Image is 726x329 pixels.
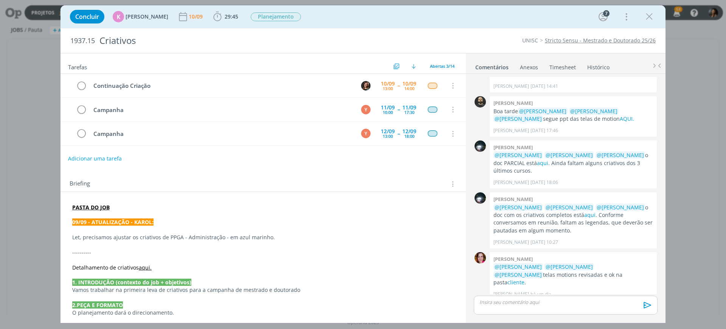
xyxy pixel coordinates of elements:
[545,37,656,44] a: Stricto Sensu - Mestrado e Doutorado 25/26
[493,204,653,235] p: o doc com os criativos completos está . Conforme conversamos em reunião, faltam as legendas, que ...
[493,239,529,246] p: [PERSON_NAME]
[404,134,414,138] div: 18:00
[90,129,354,139] div: Campanha
[531,83,558,90] span: [DATE] 14:41
[126,14,168,19] span: [PERSON_NAME]
[383,110,393,114] div: 10:00
[507,279,524,286] a: cliente
[383,86,393,90] div: 13:00
[537,159,548,167] a: aqui
[475,60,509,71] a: Comentários
[383,134,393,138] div: 13:00
[493,144,533,151] b: [PERSON_NAME]
[90,81,354,90] div: Continuação Criação
[397,83,400,88] span: --
[72,234,454,241] p: Let, precisamos ajustar os criativos de PPGA - Administração - em azul marinho.
[361,105,371,114] div: Y
[411,64,416,69] img: arrow-down.svg
[139,264,152,271] a: aqui.
[72,286,454,294] p: Vamos trabalhar na primeira leva de criativos para a campanha de mestrado e doutorado
[531,291,551,298] span: há um dia
[381,129,395,134] div: 12/09
[397,131,400,136] span: --
[493,196,533,203] b: [PERSON_NAME]
[475,252,486,264] img: B
[113,11,168,22] button: K[PERSON_NAME]
[475,96,486,108] img: P
[531,239,558,246] span: [DATE] 10:27
[597,204,644,211] span: @[PERSON_NAME]
[72,301,123,309] strong: 2.PEÇA E FORMATO
[90,105,354,115] div: Campanha
[495,271,542,278] span: @[PERSON_NAME]
[493,127,529,134] p: [PERSON_NAME]
[570,108,617,115] span: @[PERSON_NAME]
[381,105,395,110] div: 11/09
[72,218,154,226] strong: 09/09 - ATUALIZAÇÃO - KAROL:
[360,80,371,91] button: L
[495,115,542,122] span: @[PERSON_NAME]
[250,12,301,22] button: Planejamento
[397,107,400,112] span: --
[361,81,371,90] img: L
[430,63,455,69] span: Abertas 3/14
[495,151,542,159] span: @[PERSON_NAME]
[72,309,454,317] p: O planejamento dará o direcionamento.
[381,81,395,86] div: 10/09
[402,105,416,110] div: 11/09
[68,62,87,71] span: Tarefas
[531,179,558,186] span: [DATE] 18:06
[597,151,644,159] span: @[PERSON_NAME]
[495,263,542,270] span: @[PERSON_NAME]
[493,100,533,106] b: [PERSON_NAME]
[404,110,414,114] div: 17:30
[493,151,653,175] p: o doc PARCIAL está . Ainda faltam alguns criativos dos 3 últimos cursos.
[522,37,538,44] a: UNISC
[72,204,110,211] a: PASTA DO JOB
[520,64,538,71] div: Anexos
[587,60,610,71] a: Histórico
[546,263,593,270] span: @[PERSON_NAME]
[493,256,533,262] b: [PERSON_NAME]
[603,10,610,17] div: 7
[60,5,665,323] div: dialog
[360,104,371,115] button: Y
[72,249,454,256] p: ----------
[251,12,301,21] span: Planejamento
[402,129,416,134] div: 12/09
[113,11,124,22] div: K
[211,11,240,23] button: 29:45
[96,31,409,50] div: Criativos
[493,291,529,298] p: [PERSON_NAME]
[546,151,593,159] span: @[PERSON_NAME]
[189,14,204,19] div: 10/09
[361,129,371,138] div: Y
[584,211,596,218] a: aqui
[493,179,529,186] p: [PERSON_NAME]
[404,86,414,90] div: 14:00
[493,108,653,123] p: Boa tarde segue ppt das telas de motion
[519,108,566,115] span: @[PERSON_NAME]
[72,264,139,271] span: Detalhamento de criativos
[70,10,104,23] button: Concluir
[225,13,238,20] span: 29:45
[546,204,593,211] span: @[PERSON_NAME]
[493,263,653,286] p: telas motions revisadas e ok na pasta .
[475,192,486,204] img: G
[68,152,122,165] button: Adicionar uma tarefa
[493,83,529,90] p: [PERSON_NAME]
[70,179,90,189] span: Briefing
[75,14,99,20] span: Concluir
[402,81,416,86] div: 10/09
[620,115,634,122] a: AQUI.
[531,127,558,134] span: [DATE] 17:46
[597,11,609,23] button: 7
[475,140,486,152] img: G
[495,204,542,211] span: @[PERSON_NAME]
[72,279,191,286] strong: 1. INTRODUÇÃO (contexto do job + objetivos)
[360,128,371,139] button: Y
[549,60,576,71] a: Timesheet
[70,37,95,45] span: 1937.15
